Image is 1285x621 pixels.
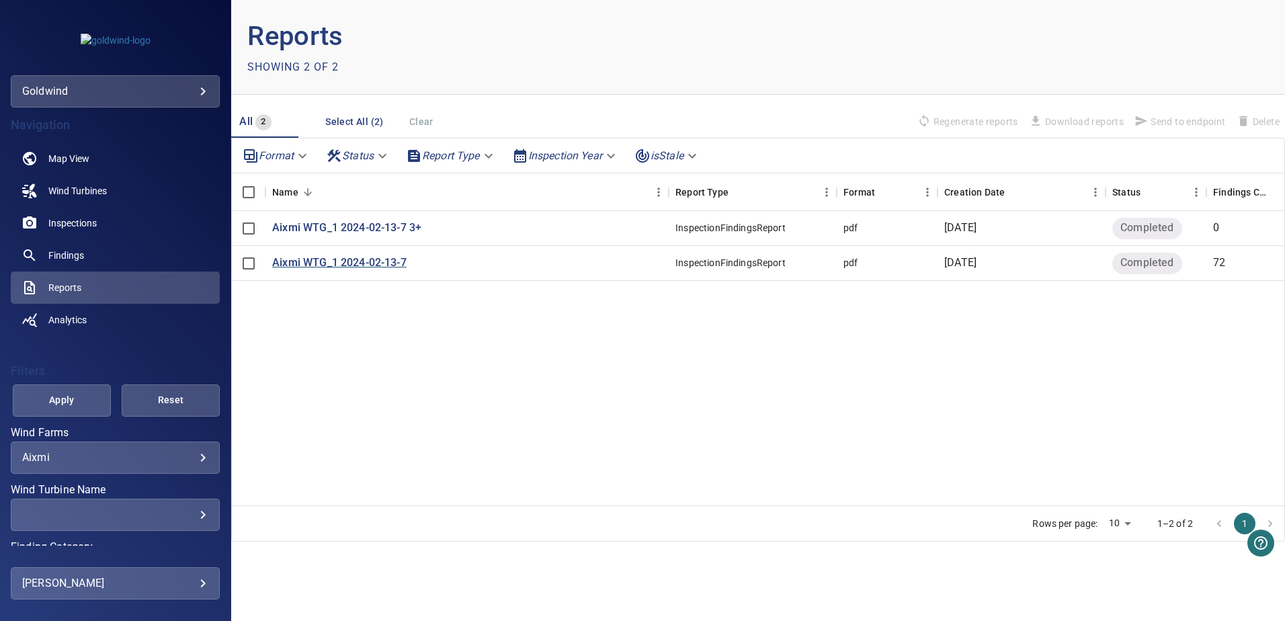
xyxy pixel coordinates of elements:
a: Aixmi WTG_1 2024-02-13-7 3+ [272,220,421,236]
div: InspectionFindingsReport [675,256,786,270]
button: Sort [729,183,747,202]
div: Wind Farms [11,442,220,474]
nav: pagination navigation [1206,513,1283,534]
a: Aixmi WTG_1 2024-02-13-7 [272,255,407,271]
div: [PERSON_NAME] [22,573,208,594]
p: [DATE] [944,220,977,236]
div: Report Type [675,173,729,211]
div: Format [843,173,875,211]
div: Wind Turbine Name [11,499,220,531]
button: Menu [917,182,938,202]
em: Inspection Year [528,149,602,162]
label: Wind Farms [11,427,220,438]
span: 2 [255,114,271,130]
p: Reports [247,16,758,56]
span: Wind Turbines [48,184,107,198]
div: Name [272,173,298,211]
a: findings noActive [11,239,220,272]
em: Report Type [422,149,480,162]
div: Name [265,173,669,211]
button: page 1 [1234,513,1255,534]
div: InspectionFindingsReport [675,221,786,235]
span: Analytics [48,313,87,327]
p: 0 [1213,220,1219,236]
span: All [239,115,253,128]
div: Findings Count [1213,173,1268,211]
button: Reset [122,384,220,417]
p: Showing 2 of 2 [247,59,339,75]
em: Status [342,149,374,162]
span: Apply [30,392,94,409]
div: Format [237,144,315,167]
span: Reports [48,281,81,294]
span: Findings [48,249,84,262]
a: map noActive [11,142,220,175]
p: 72 [1213,255,1225,271]
div: Report Type [669,173,837,211]
div: Format [837,173,938,211]
p: 1–2 of 2 [1157,517,1193,530]
button: Menu [1186,182,1206,202]
em: isStale [651,149,683,162]
button: Sort [1005,183,1024,202]
div: Creation Date [944,173,1005,211]
p: [DATE] [944,255,977,271]
span: Completed [1112,255,1182,271]
button: Menu [1085,182,1106,202]
img: goldwind-logo [81,34,151,47]
div: 10 [1104,513,1136,533]
div: Report Type [401,144,501,167]
a: analytics noActive [11,304,220,336]
div: isStale [629,144,705,167]
button: Sort [298,183,317,202]
div: goldwind [11,75,220,108]
button: Select All (2) [320,110,389,134]
button: Apply [13,384,111,417]
span: Inspections [48,216,97,230]
button: Menu [649,182,669,202]
span: Map View [48,152,89,165]
p: Rows per page: [1032,517,1097,530]
a: windturbines noActive [11,175,220,207]
div: Status [1106,173,1206,211]
div: goldwind [22,81,208,102]
button: Menu [817,182,837,202]
button: Sort [1141,183,1159,202]
div: pdf [843,221,858,235]
a: reports active [11,272,220,304]
em: Format [259,149,294,162]
div: Aixmi [22,451,208,464]
div: Inspection Year [507,144,624,167]
span: Completed [1112,220,1182,236]
span: Reset [138,392,203,409]
label: Wind Turbine Name [11,485,220,495]
div: pdf [843,256,858,270]
h4: Filters [11,364,220,378]
a: inspections noActive [11,207,220,239]
div: Creation Date [938,173,1106,211]
div: Status [1112,173,1141,211]
label: Finding Category [11,542,220,552]
button: Sort [875,183,894,202]
div: Status [321,144,395,167]
h4: Navigation [11,118,220,132]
